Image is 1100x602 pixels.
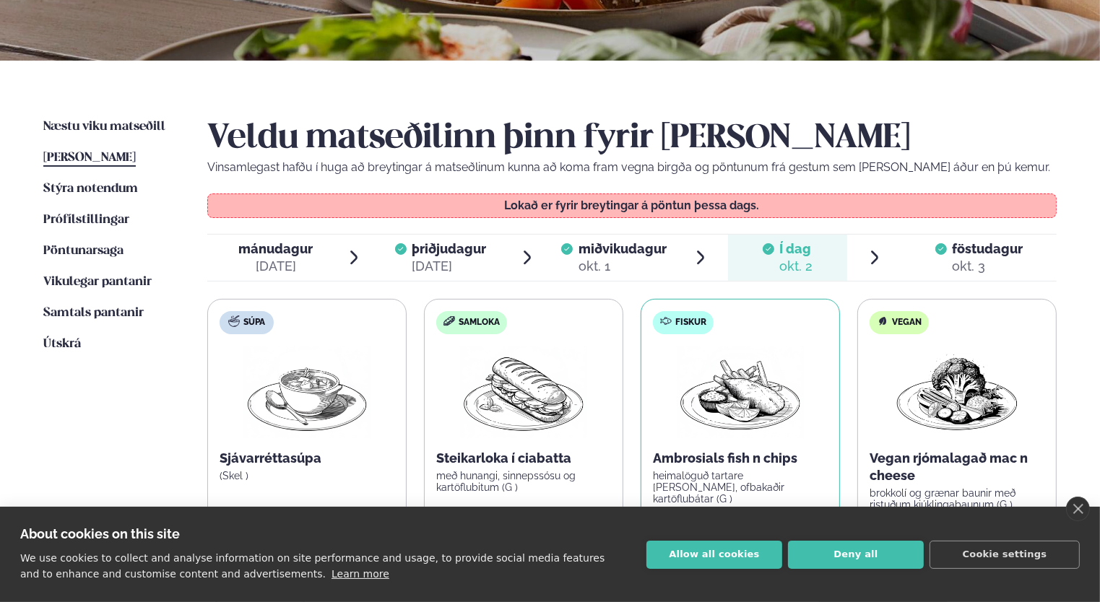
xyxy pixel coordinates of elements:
a: Pöntunarsaga [43,243,124,260]
h2: Veldu matseðilinn þinn fyrir [PERSON_NAME] [207,118,1057,159]
a: Stýra notendum [43,180,138,198]
p: með hunangi, sinnepssósu og kartöflubitum (G ) [436,470,611,493]
img: Fish-Chips.png [677,346,804,438]
div: [DATE] [412,258,487,275]
img: soup.svg [228,315,240,327]
span: þriðjudagur [412,241,487,256]
p: Vegan rjómalagað mac n cheese [870,450,1044,484]
a: Útskrá [43,336,81,353]
span: Útskrá [43,338,81,350]
span: Pöntunarsaga [43,245,124,257]
p: heimalöguð tartare [PERSON_NAME], ofbakaðir kartöflubátar (G ) [653,470,828,505]
strong: About cookies on this site [20,526,180,541]
img: sandwich-new-16px.svg [443,316,455,326]
p: Lokað er fyrir breytingar á pöntun þessa dags. [222,200,1042,211]
a: Vikulegar pantanir [43,274,152,291]
a: Prófílstillingar [43,211,129,229]
p: Sjávarréttasúpa [220,450,394,467]
div: okt. 1 [579,258,667,275]
span: [PERSON_NAME] [43,152,136,164]
p: Vinsamlegast hafðu í huga að breytingar á matseðlinum kunna að koma fram vegna birgða og pöntunum... [207,159,1057,176]
button: Deny all [788,541,924,569]
p: We use cookies to collect and analyse information on site performance and usage, to provide socia... [20,552,605,580]
span: Næstu viku matseðill [43,121,165,133]
button: Cookie settings [930,541,1080,569]
p: Ambrosials fish n chips [653,450,828,467]
img: Vegan.png [893,346,1021,438]
a: close [1066,497,1090,521]
img: Vegan.svg [877,315,888,327]
span: föstudagur [953,241,1023,256]
span: miðvikudagur [579,241,667,256]
span: mánudagur [238,241,313,256]
p: brokkolí og grænar baunir með ristuðum kjúklingabaunum (G ) [870,487,1044,510]
img: Soup.png [243,346,371,438]
a: Næstu viku matseðill [43,118,165,136]
img: fish.svg [660,315,672,327]
span: Samtals pantanir [43,307,144,319]
a: Learn more [332,568,389,580]
span: Vikulegar pantanir [43,276,152,288]
button: Allow all cookies [646,541,782,569]
div: okt. 3 [953,258,1023,275]
p: (Skel ) [220,470,394,481]
span: Súpa [243,317,265,328]
span: Fiskur [675,317,706,328]
img: Panini.png [460,346,587,438]
a: Samtals pantanir [43,305,144,322]
a: [PERSON_NAME] [43,149,136,167]
span: Vegan [892,317,922,328]
div: [DATE] [238,258,313,275]
span: Í dag [780,240,813,258]
span: Prófílstillingar [43,214,129,226]
p: Steikarloka í ciabatta [436,450,611,467]
span: Stýra notendum [43,183,138,195]
div: okt. 2 [780,258,813,275]
span: Samloka [459,317,500,328]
